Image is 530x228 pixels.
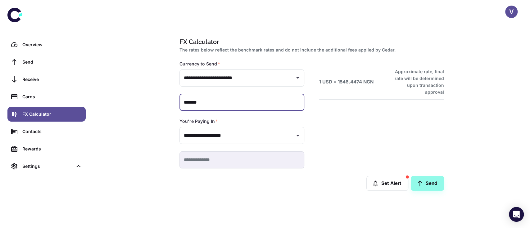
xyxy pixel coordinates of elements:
a: Overview [7,37,86,52]
div: Receive [22,76,82,83]
a: Contacts [7,124,86,139]
div: Overview [22,41,82,48]
div: Settings [22,163,73,170]
a: Receive [7,72,86,87]
a: Cards [7,89,86,104]
h6: Approximate rate, final rate will be determined upon transaction approval [388,68,444,96]
button: V [505,6,518,18]
a: Send [7,55,86,69]
label: Currency to Send [179,61,220,67]
button: Open [293,74,302,82]
a: FX Calculator [7,107,86,122]
button: Set Alert [366,176,408,191]
div: Rewards [22,145,82,152]
a: Send [411,176,444,191]
div: Send [22,59,82,65]
div: Open Intercom Messenger [509,207,524,222]
div: Contacts [22,128,82,135]
label: You're Paying In [179,118,218,124]
h1: FX Calculator [179,37,442,47]
button: Open [293,131,302,140]
div: FX Calculator [22,111,82,118]
h6: 1 USD = 1546.4474 NGN [319,78,374,86]
div: Settings [7,159,86,174]
a: Rewards [7,141,86,156]
div: Cards [22,93,82,100]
